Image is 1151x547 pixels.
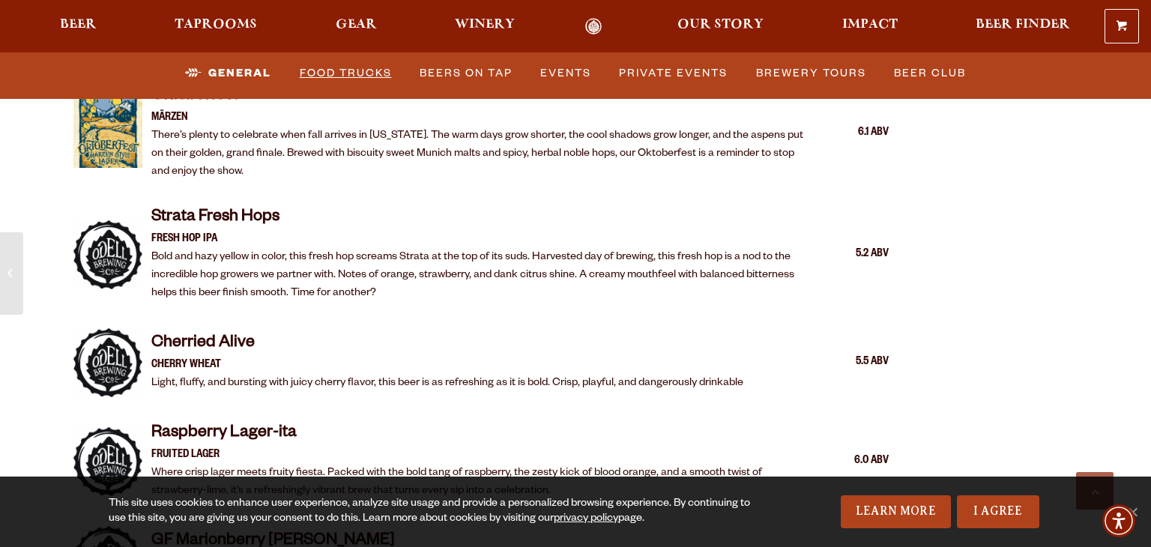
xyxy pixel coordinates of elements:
span: Our Story [677,19,764,31]
h4: Strata Fresh Hops [151,207,805,231]
div: 5.2 ABV [814,245,889,265]
p: Bold and hazy yellow in color, this fresh hop screams Strata at the top of its suds. Harvested da... [151,249,805,303]
a: Food Trucks [294,56,398,91]
a: Learn More [841,495,951,528]
p: Fruited Lager [151,447,805,465]
a: Impact [833,18,907,35]
a: Brewery Tours [750,56,872,91]
a: Beer Finder [966,18,1080,35]
img: Item Thumbnail [73,427,142,496]
img: Item Thumbnail [73,99,142,168]
p: Light, fluffy, and bursting with juicy cherry flavor, this beer is as refreshing as it is bold. C... [151,375,743,393]
div: 5.5 ABV [814,353,889,372]
a: Beer [50,18,106,35]
div: 6.0 ABV [814,452,889,471]
span: Winery [455,19,515,31]
p: There’s plenty to celebrate when fall arrives in [US_STATE]. The warm days grow shorter, the cool... [151,127,805,181]
div: Accessibility Menu [1102,504,1135,537]
a: Beer Club [888,56,972,91]
span: Impact [842,19,898,31]
p: Fresh Hop IPA [151,231,805,249]
p: Where crisp lager meets fruity fiesta. Packed with the bold tang of raspberry, the zesty kick of ... [151,465,805,501]
a: Winery [445,18,525,35]
span: Taprooms [175,19,257,31]
span: Beer Finder [976,19,1070,31]
a: Beers on Tap [414,56,519,91]
a: Gear [326,18,387,35]
p: Märzen [151,109,805,127]
h4: Raspberry Lager-ita [151,423,805,447]
a: Our Story [668,18,773,35]
a: Events [534,56,597,91]
div: This site uses cookies to enhance user experience, analyze site usage and provide a personalized ... [109,497,755,527]
img: Item Thumbnail [73,220,142,289]
div: 6.1 ABV [814,124,889,143]
a: Odell Home [565,18,621,35]
p: Cherry Wheat [151,357,743,375]
a: Scroll to top [1076,472,1114,510]
h4: Cherried Alive [151,333,743,357]
span: Gear [336,19,377,31]
span: Beer [60,19,97,31]
a: General [179,56,277,91]
a: privacy policy [554,513,618,525]
img: Item Thumbnail [73,328,142,397]
a: Taprooms [165,18,267,35]
a: Private Events [613,56,734,91]
a: I Agree [957,495,1039,528]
